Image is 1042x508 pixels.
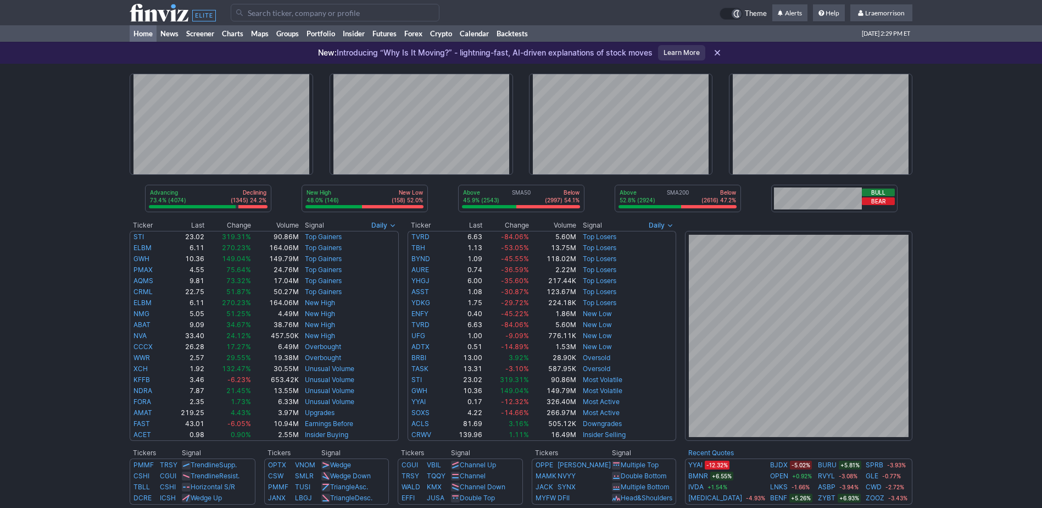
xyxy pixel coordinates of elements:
[252,264,299,275] td: 24.76M
[501,277,529,285] span: -35.60%
[400,25,426,42] a: Forex
[745,8,767,20] span: Theme
[621,494,672,502] a: Head&Shoulders
[160,461,177,469] a: TRSY
[133,332,147,340] a: NVA
[658,45,705,60] a: Learn More
[493,25,532,42] a: Backtests
[167,308,205,319] td: 5.05
[305,288,342,296] a: Top Gainers
[536,472,556,480] a: MAMK
[530,363,577,374] td: 587.95K
[133,244,152,252] a: ELBM
[530,275,577,286] td: 217.44K
[583,430,626,439] a: Insider Selling
[133,233,144,241] a: STI
[530,341,577,352] td: 1.53M
[862,25,910,42] span: [DATE] 2:29 PM ET
[583,376,622,384] a: Most Volatile
[501,310,529,318] span: -45.22%
[688,460,703,471] a: YYAI
[536,494,556,502] a: MYFW
[460,483,505,491] a: Channel Down
[411,277,430,285] a: YHGJ
[426,25,456,42] a: Crypto
[646,220,676,231] button: Signals interval
[530,308,577,319] td: 1.86M
[620,189,655,196] p: Above
[339,25,369,42] a: Insider
[862,189,895,196] button: Bull
[402,472,419,480] a: TRSY
[252,330,299,341] td: 457.50K
[191,483,235,491] a: Horizontal S/R
[444,363,483,374] td: 13.31
[501,266,529,274] span: -36.59%
[444,308,483,319] td: 0.40
[133,397,151,406] a: FORA
[688,449,734,457] a: Recent Quotes
[583,221,602,230] span: Signal
[427,483,442,491] a: KMX
[222,255,251,263] span: 149.04%
[583,277,616,285] a: Top Losers
[583,233,616,241] a: Top Losers
[865,9,905,17] span: Lraemorrison
[483,220,530,231] th: Change
[133,310,149,318] a: NMG
[268,461,286,469] a: OPTX
[167,330,205,341] td: 33.40
[268,494,286,502] a: JANX
[305,233,342,241] a: Top Gainers
[222,365,251,373] span: 132.47%
[226,277,251,285] span: 73.32%
[226,354,251,362] span: 29.55%
[305,244,342,252] a: Top Gainers
[411,255,430,263] a: BYND
[558,472,576,480] a: NVYY
[411,419,429,428] a: ACLS
[205,220,252,231] th: Change
[444,385,483,396] td: 10.36
[252,352,299,363] td: 19.38M
[252,308,299,319] td: 4.49M
[133,255,149,263] a: GWH
[330,461,351,469] a: Wedge
[133,277,153,285] a: AQMS
[411,386,427,395] a: GWH
[167,286,205,297] td: 22.75
[226,310,251,318] span: 51.25%
[505,365,529,373] span: -3.10%
[150,189,186,196] p: Advancing
[167,220,205,231] th: Last
[222,299,251,307] span: 270.23%
[305,321,335,329] a: New High
[444,341,483,352] td: 0.51
[444,374,483,385] td: 23.02
[402,494,415,502] a: EFFI
[411,233,430,241] a: TVRD
[583,365,610,373] a: Oversold
[500,376,529,384] span: 319.31%
[167,253,205,264] td: 10.36
[818,493,835,504] a: ZYBT
[252,242,299,253] td: 164.06M
[770,460,788,471] a: BJDX
[167,242,205,253] td: 6.11
[501,255,529,263] span: -45.55%
[649,220,665,231] span: Daily
[444,275,483,286] td: 6.00
[252,341,299,352] td: 6.49M
[133,321,151,329] a: ABAT
[305,343,341,351] a: Overbought
[191,494,222,502] a: Wedge Up
[583,419,622,428] a: Downgrades
[530,220,577,231] th: Volume
[688,482,704,493] a: IVDA
[133,376,150,384] a: KFFB
[411,430,431,439] a: CRWV
[133,483,150,491] a: TBLL
[583,343,612,351] a: New Low
[167,374,205,385] td: 3.46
